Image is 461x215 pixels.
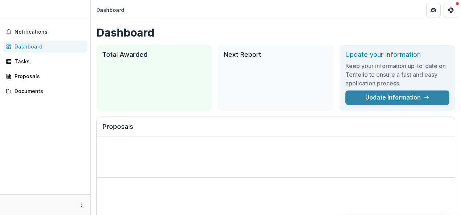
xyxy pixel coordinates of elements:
[77,201,86,209] button: More
[14,72,82,80] div: Proposals
[426,3,441,17] button: Partners
[94,5,127,15] nav: breadcrumb
[345,51,449,59] h2: Update your information
[3,55,87,67] a: Tasks
[3,70,87,82] a: Proposals
[345,62,449,88] h3: Keep your information up-to-date on Temelio to ensure a fast and easy application process.
[102,51,206,59] h2: Total Awarded
[14,87,82,95] div: Documents
[14,29,84,35] span: Notifications
[3,85,87,97] a: Documents
[3,26,87,38] button: Notifications
[345,90,449,105] a: Update Information
[14,43,82,50] div: Dashboard
[444,3,458,17] button: Get Help
[96,26,455,39] h1: Dashboard
[103,123,449,136] h2: Proposals
[96,6,124,14] div: Dashboard
[3,41,87,52] a: Dashboard
[224,51,328,59] h2: Next Report
[14,58,82,65] div: Tasks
